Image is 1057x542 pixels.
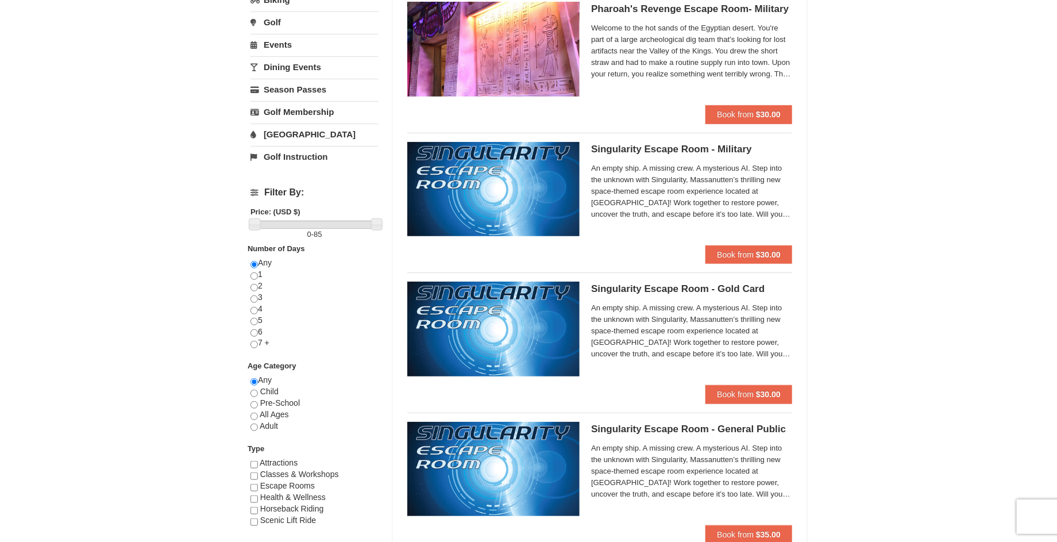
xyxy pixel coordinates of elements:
[260,398,300,408] span: Pre-School
[260,410,289,419] span: All Ages
[250,101,379,122] a: Golf Membership
[756,110,781,119] strong: $30.00
[407,142,580,236] img: 6619913-520-2f5f5301.jpg
[250,207,300,216] strong: Price: (USD $)
[591,144,792,155] h5: Singularity Escape Room - Military
[260,387,279,396] span: Child
[717,530,754,539] span: Book from
[591,163,792,220] span: An empty ship. A missing crew. A mysterious AI. Step into the unknown with Singularity, Massanutt...
[756,250,781,259] strong: $30.00
[705,105,792,124] button: Book from $30.00
[407,2,580,96] img: 6619913-410-20a124c9.jpg
[250,187,379,198] h4: Filter By:
[591,302,792,360] span: An empty ship. A missing crew. A mysterious AI. Step into the unknown with Singularity, Massanutt...
[756,530,781,539] strong: $35.00
[248,444,264,453] strong: Type
[407,282,580,376] img: 6619913-513-94f1c799.jpg
[250,11,379,33] a: Golf
[250,124,379,145] a: [GEOGRAPHIC_DATA]
[307,230,311,239] span: 0
[250,257,379,360] div: Any 1 2 3 4 5 6 7 +
[591,283,792,295] h5: Singularity Escape Room - Gold Card
[705,385,792,403] button: Book from $30.00
[591,3,792,15] h5: Pharoah's Revenge Escape Room- Military
[260,421,278,430] span: Adult
[260,481,315,490] span: Escape Rooms
[248,362,296,370] strong: Age Category
[248,244,305,253] strong: Number of Days
[250,34,379,55] a: Events
[260,516,316,525] span: Scenic Lift Ride
[250,229,379,240] label: -
[705,245,792,264] button: Book from $30.00
[250,56,379,78] a: Dining Events
[250,146,379,167] a: Golf Instruction
[591,22,792,80] span: Welcome to the hot sands of the Egyptian desert. You're part of a large archeological dig team th...
[260,504,324,513] span: Horseback Riding
[717,110,754,119] span: Book from
[717,390,754,399] span: Book from
[250,79,379,100] a: Season Passes
[314,230,322,239] span: 85
[591,424,792,435] h5: Singularity Escape Room - General Public
[260,458,298,467] span: Attractions
[591,443,792,500] span: An empty ship. A missing crew. A mysterious AI. Step into the unknown with Singularity, Massanutt...
[407,422,580,516] img: 6619913-527-a9527fc8.jpg
[717,250,754,259] span: Book from
[260,470,339,479] span: Classes & Workshops
[260,493,326,502] span: Health & Wellness
[250,375,379,443] div: Any
[756,390,781,399] strong: $30.00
